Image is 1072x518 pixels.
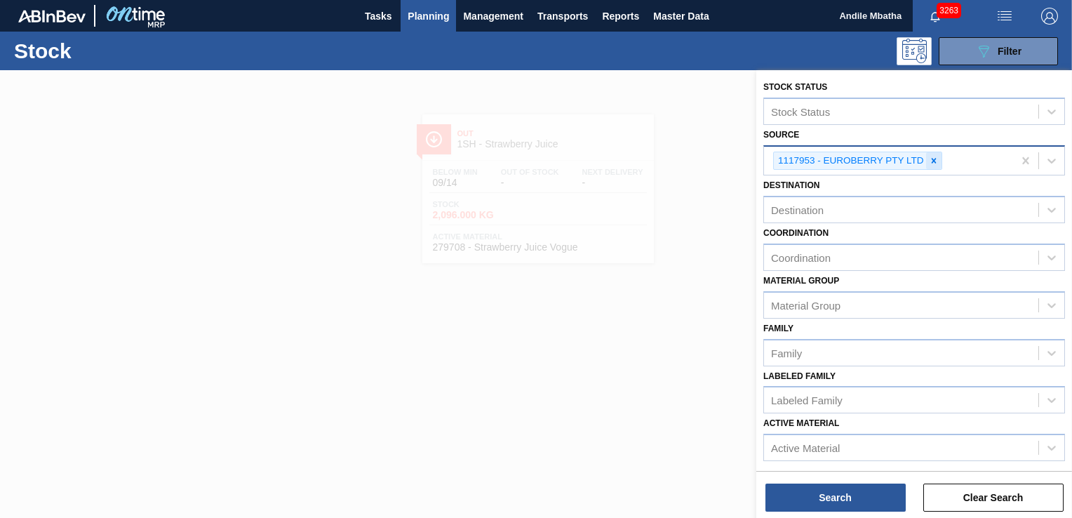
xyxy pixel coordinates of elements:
div: Programming: no user selected [897,37,932,65]
div: Labeled Family [771,394,843,406]
div: Coordination [771,252,831,264]
span: Filter [998,46,1021,57]
div: Family [771,347,802,359]
label: Stock Status [763,82,827,92]
div: Stock Status [771,105,830,117]
label: Labeled Family [763,371,836,381]
div: Destination [771,204,824,216]
span: Reports [602,8,639,25]
div: Active Material [771,442,840,454]
label: Family [763,324,793,333]
label: Active Material [763,418,839,428]
span: Planning [408,8,449,25]
img: userActions [996,8,1013,25]
img: TNhmsLtSVTkK8tSr43FrP2fwEKptu5GPRR3wAAAABJRU5ErkJggg== [18,10,86,22]
span: Management [463,8,523,25]
span: 3263 [937,3,961,18]
div: 1117953 - EUROBERRY PTY LTD [774,152,926,170]
button: Notifications [913,6,958,26]
button: Filter [939,37,1058,65]
label: Source [763,130,799,140]
span: Transports [537,8,588,25]
div: Material Group [771,299,840,311]
img: Logout [1041,8,1058,25]
label: Destination [763,180,819,190]
label: Material Group [763,276,839,286]
span: Tasks [363,8,394,25]
h1: Stock [14,43,215,59]
label: Coordination [763,228,829,238]
span: Master Data [653,8,709,25]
